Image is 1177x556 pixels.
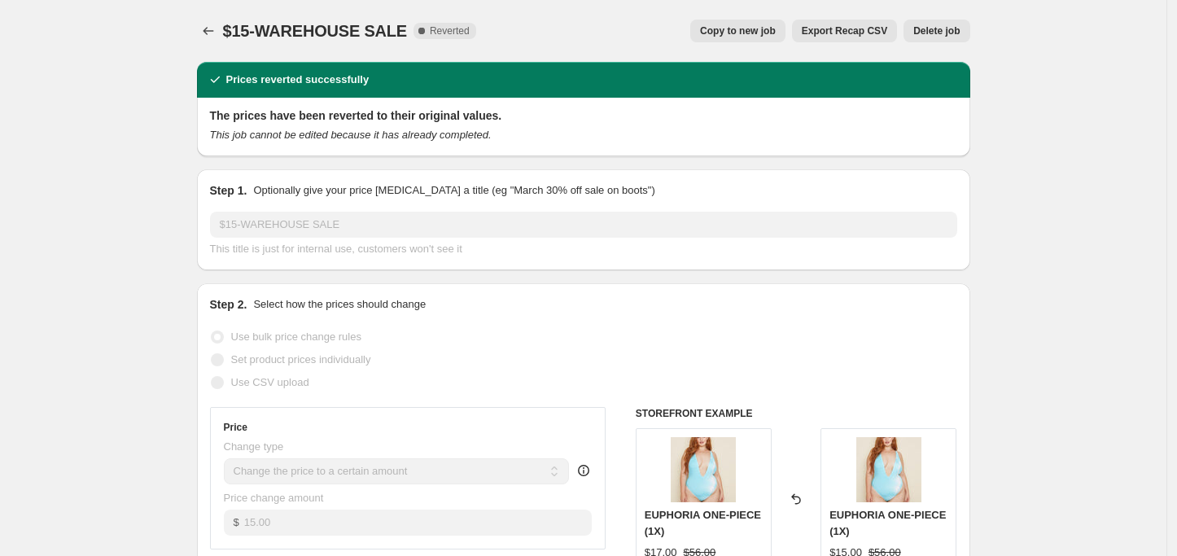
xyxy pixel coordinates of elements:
[856,437,921,502] img: 041018-DD-10631_edited_Large_b00a32bb-b805-4934-8903-a8ea1e980ce3_80x.jpg
[224,440,284,453] span: Change type
[231,376,309,388] span: Use CSV upload
[226,72,370,88] h2: Prices reverted successfully
[802,24,887,37] span: Export Recap CSV
[792,20,897,42] button: Export Recap CSV
[210,296,247,313] h2: Step 2.
[224,492,324,504] span: Price change amount
[913,24,960,37] span: Delete job
[223,22,407,40] span: $15-WAREHOUSE SALE
[197,20,220,42] button: Price change jobs
[234,516,239,528] span: $
[210,243,462,255] span: This title is just for internal use, customers won't see it
[210,107,957,124] h2: The prices have been reverted to their original values.
[231,331,361,343] span: Use bulk price change rules
[210,129,492,141] i: This job cannot be edited because it has already completed.
[636,407,957,420] h6: STOREFRONT EXAMPLE
[700,24,776,37] span: Copy to new job
[671,437,736,502] img: 041018-DD-10631_edited_Large_b00a32bb-b805-4934-8903-a8ea1e980ce3_80x.jpg
[904,20,969,42] button: Delete job
[224,421,247,434] h3: Price
[430,24,470,37] span: Reverted
[829,509,946,537] span: EUPHORIA ONE-PIECE (1X)
[253,296,426,313] p: Select how the prices should change
[210,182,247,199] h2: Step 1.
[244,510,592,536] input: 80.00
[231,353,371,366] span: Set product prices individually
[645,509,761,537] span: EUPHORIA ONE-PIECE (1X)
[210,212,957,238] input: 30% off holiday sale
[575,462,592,479] div: help
[690,20,785,42] button: Copy to new job
[253,182,654,199] p: Optionally give your price [MEDICAL_DATA] a title (eg "March 30% off sale on boots")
